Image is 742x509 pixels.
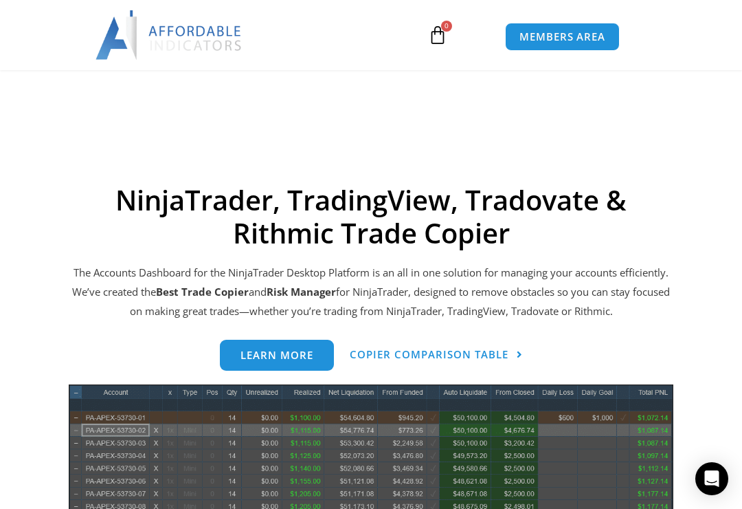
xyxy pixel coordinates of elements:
p: The Accounts Dashboard for the NinjaTrader Desktop Platform is an all in one solution for managin... [69,263,673,321]
span: Copier Comparison Table [350,349,508,360]
h2: NinjaTrader, TradingView, Tradovate & Rithmic Trade Copier [69,184,673,250]
a: MEMBERS AREA [505,23,620,51]
span: Learn more [240,350,313,360]
a: 0 [407,15,468,55]
span: 0 [441,21,452,32]
img: LogoAI | Affordable Indicators – NinjaTrader [95,10,243,60]
div: Open Intercom Messenger [695,462,728,495]
a: Copier Comparison Table [350,340,523,371]
span: MEMBERS AREA [519,32,605,42]
b: Best Trade Copier [156,285,249,299]
strong: Risk Manager [267,285,336,299]
a: Learn more [220,340,334,371]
